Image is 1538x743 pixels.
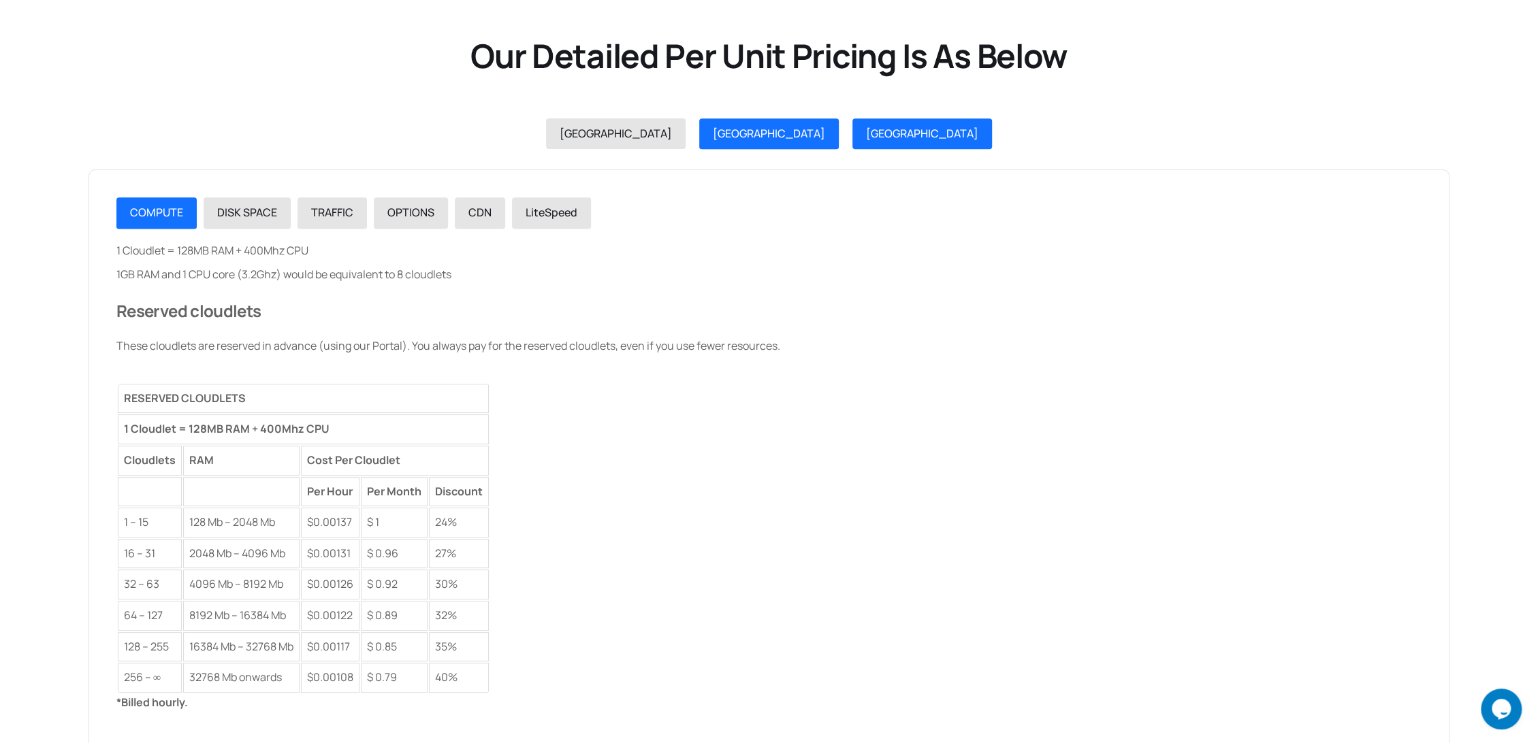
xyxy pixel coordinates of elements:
: $0.00126 [307,576,353,591]
td: 8192 Mb – 16384 Mb [183,601,300,631]
td: 1 – 15 [118,508,182,538]
td: 32768 Mb onwards [183,663,300,693]
: $0.00122 [307,608,353,623]
span: DISK SPACE [217,205,277,220]
span: [GEOGRAPHIC_DATA] [866,126,978,141]
td: 30% [429,569,489,599]
td: 24% [429,508,489,538]
strong: *Billed hourly. [116,695,188,710]
: $0.00131 [307,546,351,561]
th: RESERVED CLOUDLETS [118,384,489,414]
span: Reserved cloudlets [116,299,261,322]
td: $ 0.89 [361,601,428,631]
: $0.00117 [307,639,350,654]
td: 32 – 63 [118,569,182,599]
td: 27% [429,539,489,569]
td: Per Hour [301,477,359,507]
iframe: chat widget [1481,689,1524,729]
td: 128 Mb – 2048 Mb [183,508,300,538]
: $0.00108 [307,670,353,684]
td: $ 0.92 [361,569,428,599]
td: Cost Per Cloudlet [301,446,489,476]
td: 64 – 127 [118,601,182,631]
td: 2048 Mb – 4096 Mb [183,539,300,569]
td: $ 0.85 [361,632,428,662]
td: Per Month [361,477,428,507]
td: Cloudlets [118,446,182,476]
td: $ 0.79 [361,663,428,693]
span: [GEOGRAPHIC_DATA] [713,126,825,141]
span: OPTIONS [387,205,434,220]
td: $ 1 [361,508,428,538]
span: [GEOGRAPHIC_DATA] [560,126,672,141]
td: RAM [183,446,300,476]
span: TRAFFIC [311,205,353,220]
td: 35% [429,632,489,662]
span: CDN [468,205,492,220]
: $0.00137 [307,514,352,529]
td: 16 – 31 [118,539,182,569]
td: 40% [429,663,489,693]
td: 16384 Mb – 32768 Mb [183,632,300,662]
td: $ 0.96 [361,539,428,569]
div: 1 Cloudlet = 128MB RAM + 400Mhz CPU 1GB RAM and 1 CPU core (3.2Ghz) would be equivalent to 8 clou... [116,242,1422,355]
td: 32% [429,601,489,631]
td: 1 Cloudlet = 128MB RAM + 400Mhz CPU [118,414,489,444]
td: 128 – 255 [118,632,182,662]
td: 4096 Mb – 8192 Mb [183,569,300,599]
td: Discount [429,477,489,507]
span: LiteSpeed [526,205,577,220]
td: 256 – ∞ [118,663,182,693]
h2: Our Detailed Per Unit Pricing Is As Below [82,35,1456,77]
span: COMPUTE [130,205,183,220]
